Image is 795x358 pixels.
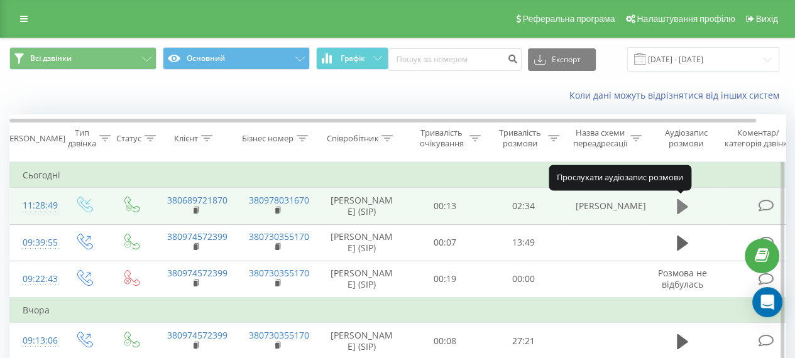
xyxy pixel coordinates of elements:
[528,48,596,71] button: Експорт
[23,328,48,353] div: 09:13:06
[388,48,522,71] input: Пошук за номером
[573,127,627,149] div: Назва схеми переадресації
[721,127,795,149] div: Коментар/категорія дзвінка
[249,267,309,279] a: 380730355170
[242,133,293,144] div: Бізнес номер
[327,133,378,144] div: Співробітник
[756,14,778,24] span: Вихід
[485,224,563,261] td: 13:49
[23,267,48,291] div: 09:22:43
[23,193,48,218] div: 11:28:49
[341,54,365,63] span: Графік
[549,165,691,190] div: Прослухати аудіозапис розмови
[2,133,65,144] div: [PERSON_NAME]
[68,127,96,149] div: Тип дзвінка
[249,194,309,206] a: 380978031670
[116,133,141,144] div: Статус
[318,224,406,261] td: [PERSON_NAME] (SIP)
[174,133,198,144] div: Клієнт
[658,267,707,290] span: Розмова не відбулась
[406,261,485,298] td: 00:19
[9,47,156,70] button: Всі дзвінки
[406,224,485,261] td: 00:07
[318,188,406,224] td: [PERSON_NAME] (SIP)
[417,127,466,149] div: Тривалість очікування
[406,188,485,224] td: 00:13
[655,127,716,149] div: Аудіозапис розмови
[167,231,228,242] a: 380974572399
[569,89,786,101] a: Коли дані можуть відрізнятися вiд інших систем
[563,188,645,224] td: [PERSON_NAME]
[495,127,545,149] div: Тривалість розмови
[752,287,782,317] div: Open Intercom Messenger
[249,231,309,242] a: 380730355170
[485,261,563,298] td: 00:00
[167,194,228,206] a: 380689721870
[163,47,310,70] button: Основний
[167,267,228,279] a: 380974572399
[523,14,615,24] span: Реферальна програма
[23,231,48,255] div: 09:39:55
[485,188,563,224] td: 02:34
[318,261,406,298] td: [PERSON_NAME] (SIP)
[249,329,309,341] a: 380730355170
[637,14,735,24] span: Налаштування профілю
[167,329,228,341] a: 380974572399
[30,53,72,63] span: Всі дзвінки
[316,47,388,70] button: Графік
